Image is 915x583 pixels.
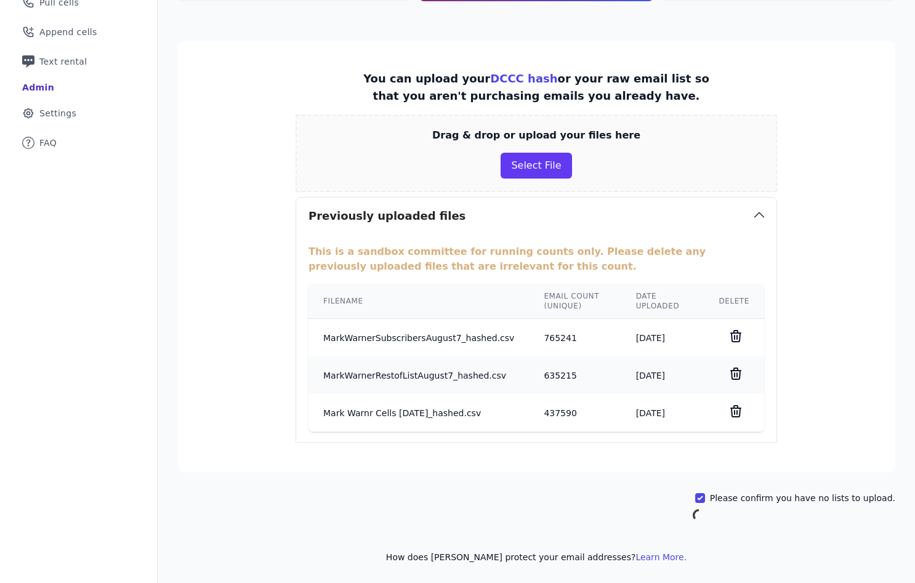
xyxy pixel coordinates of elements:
[296,198,776,235] button: Previously uploaded files
[39,137,57,149] span: FAQ
[39,26,97,38] span: Append cells
[10,129,147,156] a: FAQ
[501,153,571,179] button: Select File
[710,492,895,504] label: Please confirm you have no lists to upload.
[432,128,640,143] p: Drag & drop or upload your files here
[22,81,54,94] div: Admin
[10,48,147,75] a: Text rental
[308,356,529,394] td: MarkWarnerRestofListAugust7_hashed.csv
[621,319,704,357] td: [DATE]
[529,356,621,394] td: 635215
[308,319,529,357] td: MarkWarnerSubscribersAugust7_hashed.csv
[39,107,76,119] span: Settings
[308,244,764,274] p: This is a sandbox committee for running counts only. Please delete any previously uploaded files ...
[39,55,87,68] span: Text rental
[308,284,529,319] th: Filename
[704,284,764,319] th: Delete
[490,72,557,85] a: DCCC hash
[308,207,466,225] h3: Previously uploaded files
[529,284,621,319] th: Email count (unique)
[621,284,704,319] th: Date uploaded
[621,394,704,432] td: [DATE]
[529,394,621,432] td: 437590
[621,356,704,394] td: [DATE]
[308,394,529,432] td: Mark Warnr Cells [DATE]_hashed.csv
[10,100,147,127] a: Settings
[356,70,717,105] p: You can upload your or your raw email list so that you aren't purchasing emails you already have.
[10,18,147,46] a: Append cells
[635,551,687,563] button: Learn More.
[529,319,621,357] td: 765241
[177,551,895,563] p: How does [PERSON_NAME] protect your email addresses?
